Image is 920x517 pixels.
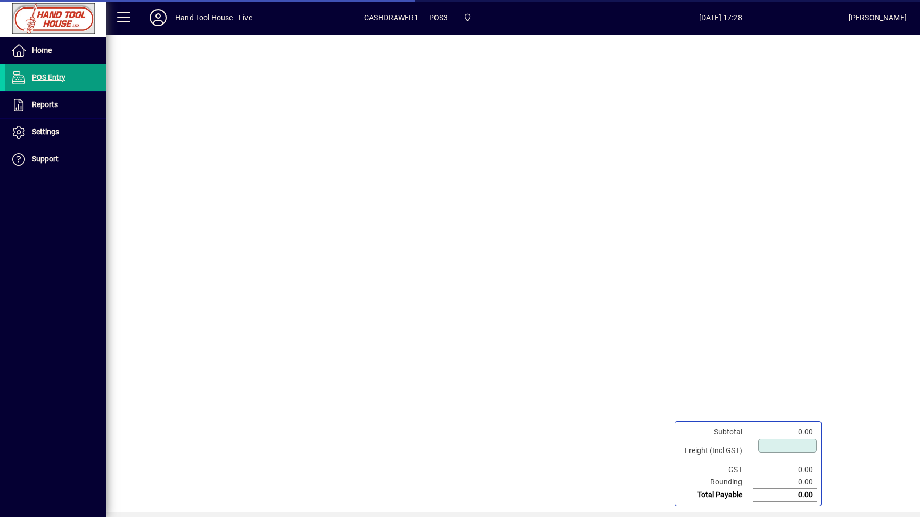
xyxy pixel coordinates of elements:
a: Reports [5,92,106,118]
a: Home [5,37,106,64]
td: Rounding [679,476,753,489]
td: 0.00 [753,426,817,438]
td: Freight (Incl GST) [679,438,753,464]
td: 0.00 [753,476,817,489]
td: Total Payable [679,489,753,502]
span: POS3 [429,9,448,26]
span: CASHDRAWER1 [364,9,418,26]
span: Settings [32,127,59,136]
td: GST [679,464,753,476]
span: POS Entry [32,73,65,82]
span: [DATE] 17:28 [593,9,849,26]
td: Subtotal [679,426,753,438]
div: Hand Tool House - Live [175,9,252,26]
span: Support [32,155,59,163]
span: Reports [32,100,58,109]
td: 0.00 [753,489,817,502]
a: Settings [5,119,106,146]
div: [PERSON_NAME] [849,9,907,26]
span: Home [32,46,52,54]
button: Profile [141,8,175,27]
td: 0.00 [753,464,817,476]
a: Support [5,146,106,173]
